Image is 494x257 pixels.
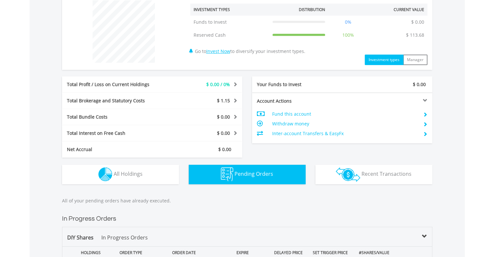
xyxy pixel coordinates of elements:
td: $ 113.68 [403,29,427,42]
span: All Holdings [114,170,143,177]
div: Account Actions [252,98,342,104]
td: Inter-account Transfers & EasyFx [272,129,418,138]
div: Total Bundle Costs [62,114,167,120]
span: $ 0.00 [218,146,231,152]
th: Current Value [368,4,427,16]
button: Manager [403,55,427,65]
button: Pending Orders [189,165,306,184]
button: Recent Transactions [315,165,432,184]
p: In Progress Orders [101,234,148,241]
div: Your Funds to Invest [252,81,342,88]
span: Pending Orders [234,170,273,177]
td: Fund this account [272,109,418,119]
span: $ 0.00 / 0% [206,81,230,87]
div: Total Interest on Free Cash [62,130,167,136]
div: Distribution [299,7,325,12]
td: $ 0.00 [408,16,427,29]
img: pending_instructions-wht.png [221,167,233,181]
span: Recent Transactions [361,170,412,177]
td: 100% [328,29,368,42]
img: transactions-zar-wht.png [336,167,360,182]
td: 0% [328,16,368,29]
h2: In Progress Orders [62,214,432,224]
span: $ 1.15 [217,97,230,104]
td: Withdraw money [272,119,418,129]
button: All Holdings [62,165,179,184]
div: Total Brokerage and Statutory Costs [62,97,167,104]
div: Net Accrual [62,146,167,153]
th: Investment Types [190,4,269,16]
td: Reserved Cash [190,29,269,42]
span: $ 0.00 [217,130,230,136]
span: $ 0.00 [413,81,426,87]
span: DIY Shares [67,234,94,241]
span: $ 0.00 [217,114,230,120]
button: Investment types [365,55,403,65]
td: Funds to Invest [190,16,269,29]
img: holdings-wht.png [98,167,112,181]
div: Total Profit / Loss on Current Holdings [62,81,167,88]
a: Invest Now [206,48,230,54]
p: All of your pending orders have already executed. [62,198,432,204]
